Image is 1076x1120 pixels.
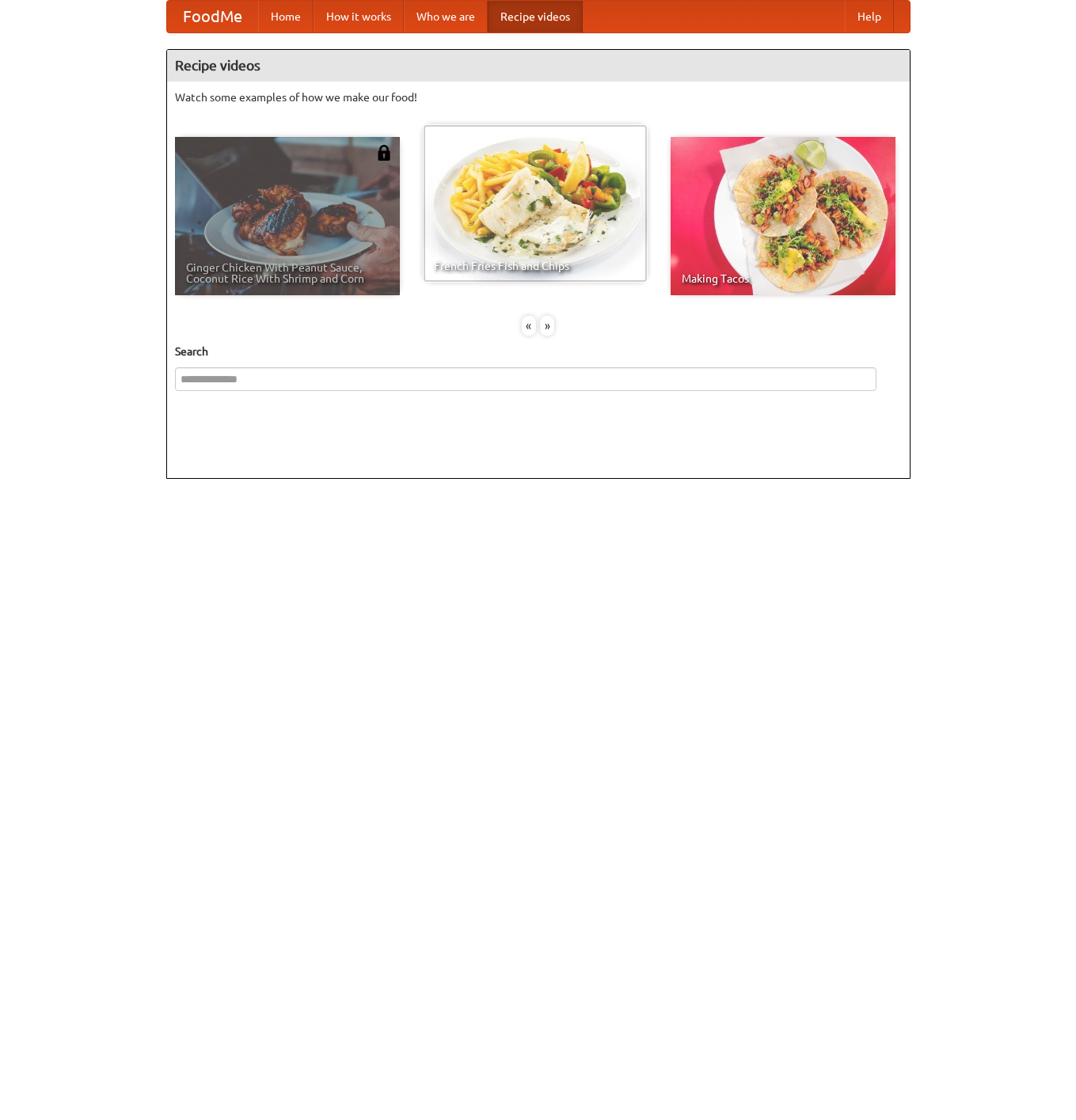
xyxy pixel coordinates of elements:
[167,1,258,32] a: FoodMe
[845,1,894,32] a: Help
[175,89,902,105] p: Watch some examples of how we make our food!
[434,260,637,271] span: French Fries Fish and Chips
[671,137,895,295] a: Making Tacos
[682,273,884,284] span: Making Tacos
[423,124,648,283] a: French Fries Fish and Chips
[404,1,488,32] a: Who we are
[167,50,910,82] h4: Recipe videos
[175,344,902,359] h5: Search
[314,1,404,32] a: How it works
[258,1,314,32] a: Home
[540,316,554,336] div: »
[522,316,536,336] div: «
[488,1,583,32] a: Recipe videos
[376,145,392,161] img: 483408.png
